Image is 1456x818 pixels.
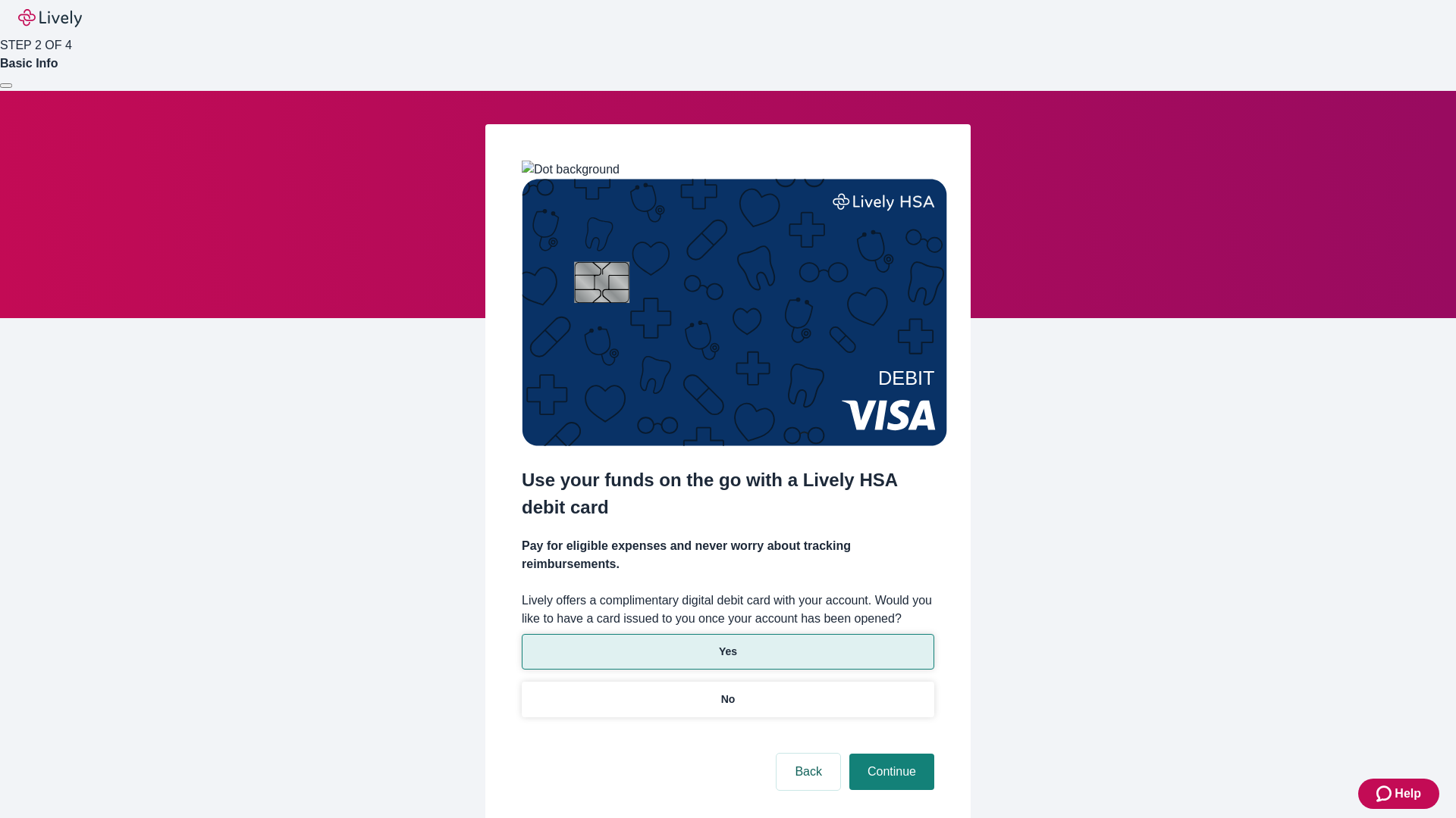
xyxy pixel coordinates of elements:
[719,644,737,660] p: Yes
[522,467,934,521] h2: Use your funds on the go with a Lively HSA debit card
[522,634,934,670] button: Yes
[1395,785,1421,803] span: Help
[522,682,934,717] button: No
[777,754,840,790] button: Back
[522,179,947,446] img: Debit card
[522,537,934,573] h4: Pay for eligible expenses and never worry about tracking reimbursements.
[1376,785,1395,803] svg: Zendesk support icon
[18,9,82,27] img: Lively
[1358,779,1439,809] button: Zendesk support iconHelp
[522,592,934,628] label: Lively offers a complimentary digital debit card with your account. Would you like to have a card...
[849,754,934,790] button: Continue
[721,692,736,707] p: No
[522,161,620,179] img: Dot background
